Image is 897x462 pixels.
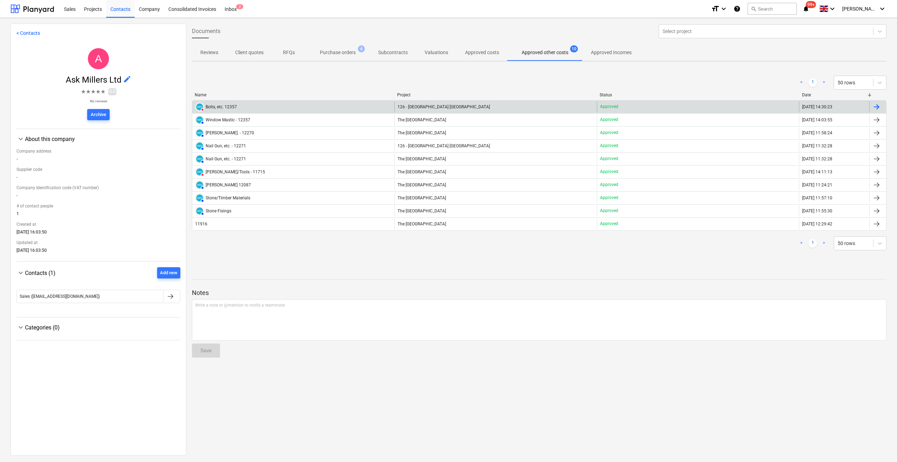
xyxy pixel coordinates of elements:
[802,222,832,226] div: [DATE] 12:29:42
[196,181,203,188] img: xero.svg
[425,49,448,56] p: Valuations
[802,156,832,161] div: [DATE] 11:32:28
[17,135,180,143] div: About this company
[17,267,180,278] div: Contacts (1)Add new
[802,208,832,213] div: [DATE] 11:55:30
[195,115,204,124] div: Invoice has been synced with Xero and its status is currently AUTHORISED
[17,219,180,230] div: Created at
[17,211,180,219] div: 1
[808,239,817,248] a: Page 1 is your current page
[820,78,828,87] a: Next page
[195,92,392,97] div: Name
[17,175,180,182] div: -
[398,104,490,109] span: 126 - Royal Townhouses Ashby
[522,49,568,56] p: Approved other costs
[206,130,254,135] div: [PERSON_NAME]. - 12270
[195,222,207,226] div: 11916
[20,294,100,299] div: Sales ([EMAIL_ADDRESS][DOMAIN_NAME])
[86,88,91,96] span: ★
[17,201,180,211] div: # of contact people
[734,5,741,13] i: Knowledge base
[591,49,632,56] p: Approved Incomes
[196,168,203,175] img: xero.svg
[797,78,806,87] a: Previous page
[802,5,809,13] i: notifications
[600,143,618,149] p: Approved
[600,221,618,227] p: Approved
[600,130,618,136] p: Approved
[378,49,408,56] p: Subcontracts
[17,146,180,156] div: Company address
[17,30,40,36] a: < Contacts
[206,169,265,174] div: [PERSON_NAME]/Tools - 11715
[828,5,837,13] i: keyboard_arrow_down
[600,92,796,97] div: Status
[842,6,877,12] span: [PERSON_NAME]
[280,49,297,56] p: RFQs
[17,156,180,164] div: -
[802,169,832,174] div: [DATE] 14:11:13
[206,182,251,187] div: [PERSON_NAME] 12087
[398,130,446,135] span: The Royal Hotel
[196,142,203,149] img: xero.svg
[802,195,832,200] div: [DATE] 11:57:10
[96,88,101,96] span: ★
[17,332,180,334] div: Categories (0)
[17,193,180,201] div: -
[192,289,886,297] p: Notes
[81,99,116,103] p: No reviews
[101,88,105,96] span: ★
[17,143,180,256] div: About this company
[196,155,203,162] img: xero.svg
[17,278,180,312] div: Contacts (1)Add new
[160,269,178,277] div: Add new
[206,104,237,109] div: Bolts, etc. 12357
[358,45,365,52] span: 6
[108,88,116,95] span: 0.0
[25,136,180,142] div: About this company
[66,75,123,85] span: Ask Millers Ltd
[570,45,578,52] span: 10
[196,103,203,110] img: xero.svg
[17,135,25,143] span: keyboard_arrow_down
[17,230,180,237] div: [DATE] 16:03:50
[600,208,618,214] p: Approved
[123,75,131,83] span: edit
[600,104,618,110] p: Approved
[206,195,250,200] div: Stone/Timber Materials
[600,195,618,201] p: Approved
[17,182,180,193] div: Company Identification code (VAT number)
[398,169,446,174] span: The Royal Hotel
[802,143,832,148] div: [DATE] 11:32:28
[398,143,490,148] span: 126 - Royal Townhouses Ashby
[751,6,756,12] span: search
[206,143,246,148] div: Nail Gun, etc. - 12271
[192,27,220,36] span: Documents
[802,92,867,97] div: Date
[17,237,180,248] div: Updated at
[711,5,719,13] i: format_size
[195,141,204,150] div: Invoice has been synced with Xero and its status is currently AUTHORISED
[398,222,446,226] span: The Royal Hotel
[802,130,832,135] div: [DATE] 11:58:24
[802,104,832,109] div: [DATE] 14:30:23
[17,269,25,277] span: keyboard_arrow_down
[195,180,204,190] div: Invoice has been synced with Xero and its status is currently AUTHORISED
[81,88,86,96] span: ★
[195,206,204,216] div: Invoice has been synced with Xero and its status is currently AUTHORISED
[206,117,250,122] div: Window Mastic - 12357
[862,428,897,462] iframe: Chat Widget
[91,111,106,119] div: Archive
[25,270,56,276] span: Contacts (1)
[25,324,180,331] div: Categories (0)
[87,109,110,120] button: Archive
[600,156,618,162] p: Approved
[195,154,204,163] div: Invoice has been synced with Xero and its status is currently AUTHORISED
[719,5,728,13] i: keyboard_arrow_down
[802,117,832,122] div: [DATE] 14:03:55
[95,53,102,64] span: A
[196,116,203,123] img: xero.svg
[196,194,203,201] img: xero.svg
[195,193,204,203] div: Invoice has been synced with Xero and its status is currently AUTHORISED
